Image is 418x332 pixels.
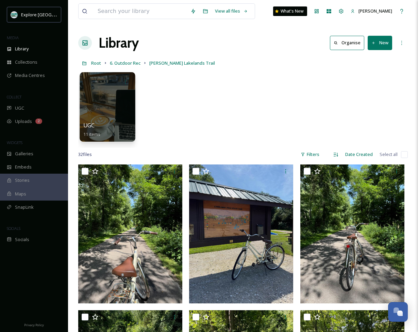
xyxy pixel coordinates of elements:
[35,118,42,124] div: 2
[149,59,215,67] a: [PERSON_NAME] Lakelands Trail
[94,4,187,19] input: Search your library
[297,148,323,161] div: Filters
[149,60,215,66] span: [PERSON_NAME] Lakelands Trail
[358,8,392,14] span: [PERSON_NAME]
[7,140,22,145] span: WIDGETS
[83,122,101,137] a: UGC11 items
[15,191,26,197] span: Maps
[11,11,18,18] img: 67e7af72-b6c8-455a-acf8-98e6fe1b68aa.avif
[330,36,364,50] button: Organise
[110,60,140,66] span: 6. Outdoor Rec
[330,36,368,50] a: Organise
[78,151,92,158] span: 32 file s
[342,148,376,161] div: Date Created
[380,151,398,158] span: Select all
[110,59,140,67] a: 6. Outdoor Rec
[15,72,45,79] span: Media Centres
[78,164,182,303] img: Mike Levine Lakeland Trail July 2025-16.jpg
[83,122,95,129] span: UGC
[212,4,251,18] a: View all files
[7,94,21,99] span: COLLECT
[189,164,293,303] img: Mike Levine Lakeland Trail July 2025.jpg
[15,204,34,210] span: SnapLink
[15,46,29,52] span: Library
[368,36,392,50] button: New
[7,226,20,231] span: SOCIALS
[83,131,101,137] span: 11 items
[24,320,44,329] a: Privacy Policy
[91,59,101,67] a: Root
[91,60,101,66] span: Root
[15,59,37,65] span: Collections
[15,105,24,111] span: UGC
[15,236,29,243] span: Socials
[15,151,33,157] span: Galleries
[21,11,115,18] span: Explore [GEOGRAPHIC_DATA][PERSON_NAME]
[347,4,396,18] a: [PERSON_NAME]
[99,33,139,53] a: Library
[15,164,32,170] span: Embeds
[15,177,30,184] span: Stories
[388,302,408,322] button: Open Chat
[24,323,44,327] span: Privacy Policy
[15,118,32,125] span: Uploads
[300,164,404,303] img: Mike Levine Lakeland Trail July 2025-15.jpg
[273,6,307,16] a: What's New
[7,35,19,40] span: MEDIA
